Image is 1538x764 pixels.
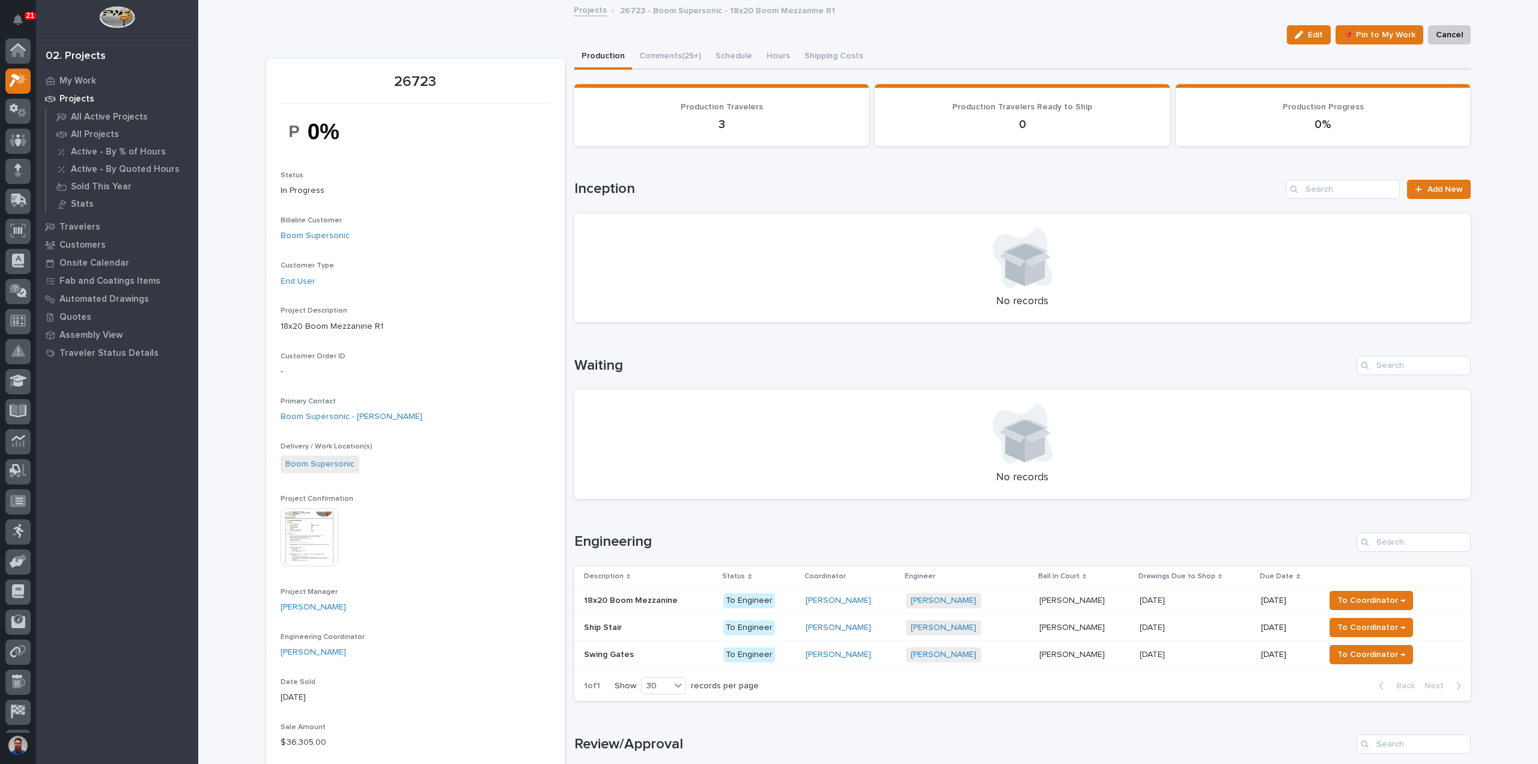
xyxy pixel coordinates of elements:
p: 1 of 1 [574,671,610,701]
a: Boom Supersonic [285,458,354,471]
p: Sold This Year [71,182,132,192]
p: 0 [889,117,1155,132]
a: Add New [1407,180,1470,199]
p: All Projects [71,129,119,140]
p: $ 36,305.00 [281,736,550,749]
img: Workspace Logo [99,6,135,28]
a: Traveler Status Details [36,344,198,362]
p: Ball In Court [1038,570,1080,583]
p: In Progress [281,185,550,197]
p: [DATE] [1261,596,1315,606]
a: [PERSON_NAME] [911,623,976,633]
span: Edit [1308,29,1323,40]
input: Search [1286,180,1400,199]
p: Status [722,570,745,583]
span: Production Travelers [681,103,763,111]
div: To Engineer [723,620,775,635]
a: Projects [574,2,607,16]
span: Cancel [1436,28,1463,42]
span: Project Manager [281,588,338,596]
p: All Active Projects [71,112,148,123]
button: 📌 Pin to My Work [1336,25,1423,44]
h1: Waiting [574,357,1352,374]
button: Comments (25+) [632,44,708,70]
p: Traveler Status Details [59,348,159,359]
a: Projects [36,90,198,108]
p: 18x20 Boom Mezzanine R1 [281,320,550,333]
span: Delivery / Work Location(s) [281,443,372,450]
p: Travelers [59,222,100,233]
a: All Active Projects [46,108,198,125]
p: Show [615,681,636,691]
span: Customer Order ID [281,353,345,360]
p: My Work [59,76,96,87]
span: Billable Customer [281,217,342,224]
div: 02. Projects [46,50,106,63]
a: Boom Supersonic - [PERSON_NAME] [281,411,422,423]
button: To Coordinator → [1330,591,1413,610]
p: Quotes [59,312,91,323]
span: Primary Contact [281,398,336,405]
span: Status [281,172,303,179]
a: Boom Supersonic [281,230,350,242]
button: Production [574,44,632,70]
div: 30 [642,680,670,692]
div: To Engineer [723,647,775,662]
p: Description [584,570,624,583]
button: Next [1420,680,1471,691]
a: Fab and Coatings Items [36,272,198,290]
a: [PERSON_NAME] [911,650,976,660]
p: Ship Stair [584,620,624,633]
button: To Coordinator → [1330,618,1413,637]
button: Notifications [5,7,31,32]
div: Search [1357,533,1471,552]
a: Onsite Calendar [36,254,198,272]
a: My Work [36,72,198,90]
span: Next [1424,680,1451,691]
span: Date Sold [281,679,315,686]
p: [DATE] [1261,623,1315,633]
span: 📌 Pin to My Work [1343,28,1415,42]
a: Quotes [36,308,198,326]
p: Stats [71,199,94,210]
p: Assembly View [59,330,123,341]
p: 26723 - Boom Supersonic - 18x20 Boom Mezzanine R1 [620,3,835,16]
span: Engineering Coordinator [281,634,365,641]
span: Project Description [281,307,347,314]
p: 3 [589,117,855,132]
p: 26723 [281,73,550,91]
button: Schedule [708,44,759,70]
p: Engineer [905,570,935,583]
input: Search [1357,356,1471,375]
p: [DATE] [281,691,550,704]
a: [PERSON_NAME] [911,596,976,606]
img: OrOrJpH2Qw971AOXd2ACktOTZP9xYMTgKK0GBe_fA9M [281,111,371,152]
div: Notifications21 [15,14,31,34]
span: Sale Amount [281,724,326,731]
a: Travelers [36,218,198,236]
tr: Ship StairShip Stair To Engineer[PERSON_NAME] [PERSON_NAME] [PERSON_NAME][PERSON_NAME] [DATE][DAT... [574,614,1471,641]
span: Project Confirmation [281,495,353,503]
span: Production Progress [1283,103,1364,111]
p: Customers [59,240,106,251]
p: - [281,365,550,378]
p: Swing Gates [584,647,636,660]
p: [DATE] [1140,647,1167,660]
input: Search [1357,735,1471,754]
p: 21 [26,11,34,20]
p: [DATE] [1140,620,1167,633]
p: Coordinator [804,570,846,583]
p: [PERSON_NAME] [1039,620,1107,633]
span: Back [1389,680,1415,691]
a: All Projects [46,126,198,142]
tr: Swing GatesSwing Gates To Engineer[PERSON_NAME] [PERSON_NAME] [PERSON_NAME][PERSON_NAME] [DATE][D... [574,641,1471,668]
button: Shipping Costs [797,44,871,70]
p: Onsite Calendar [59,258,129,269]
a: Assembly View [36,326,198,344]
span: To Coordinator → [1337,593,1405,608]
p: [PERSON_NAME] [1039,593,1107,606]
p: Due Date [1260,570,1293,583]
